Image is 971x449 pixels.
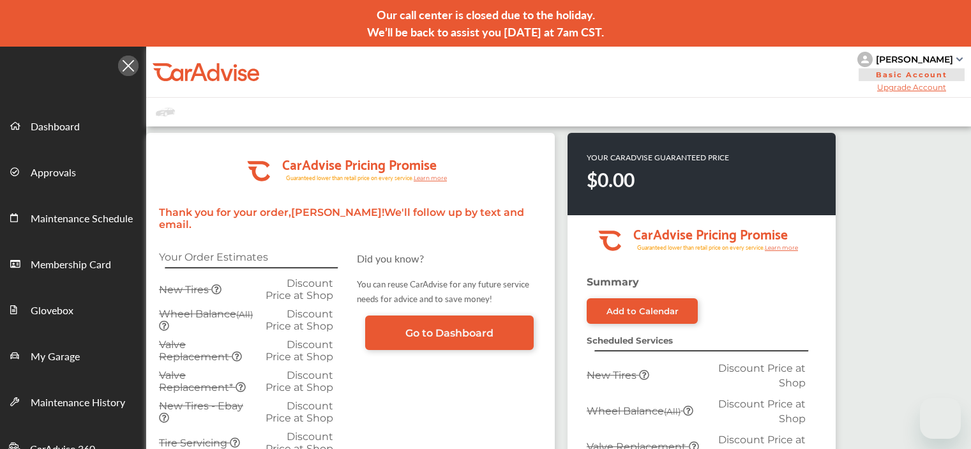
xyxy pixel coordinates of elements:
[587,369,639,381] span: New Tires
[1,286,146,332] a: Glovebox
[876,54,953,65] div: [PERSON_NAME]
[606,306,679,316] div: Add to Calendar
[31,303,73,319] span: Glovebox
[405,327,493,339] span: Go to Dashboard
[286,174,414,182] tspan: Guaranteed lower than retail price on every service.
[1,194,146,240] a: Maintenance Schedule
[31,211,133,227] span: Maintenance Schedule
[31,165,76,181] span: Approvals
[1,378,146,424] a: Maintenance History
[266,369,333,393] span: Discount Price at Shop
[637,243,765,252] tspan: Guaranteed lower than retail price on every service.
[159,206,542,231] p: Thank you for your order, [PERSON_NAME] ! We'll follow up by text and email.
[859,68,965,81] span: Basic Account
[587,405,683,417] span: Wheel Balance
[587,166,635,193] strong: $0.00
[266,339,333,363] span: Discount Price at Shop
[159,369,236,393] span: Valve Replacement*
[118,55,139,75] img: Icon.5fd9dcc7.svg
[357,278,529,305] small: You can reuse CarAdvise for any future service needs for advice and to save money!
[1,332,146,378] a: My Garage
[159,284,211,296] span: New Tires
[159,339,232,363] span: Valve Replacement
[266,308,333,332] span: Discount Price at Shop
[956,57,963,61] img: sCxJUJ+qAmfqhQGDUl18vwLg4ZYJ6CxN7XmbOMBAAAAAElFTkSuQmCC
[159,308,253,320] span: Wheel Balance
[31,395,125,411] span: Maintenance History
[1,240,146,286] a: Membership Card
[587,298,698,324] a: Add to Calendar
[159,437,230,449] span: Tire Servicing
[718,362,806,389] span: Discount Price at Shop
[920,398,961,439] iframe: Button to launch messaging window
[857,52,873,67] img: knH8PDtVvWoAbQRylUukY18CTiRevjo20fAtgn5MLBQj4uumYvk2MzTtcAIzfGAtb1XOLVMAvhLuqoNAbL4reqehy0jehNKdM...
[414,174,448,181] tspan: Learn more
[357,251,542,266] p: Did you know?
[664,406,681,416] small: (All)
[282,152,437,175] tspan: CarAdvise Pricing Promise
[718,398,806,425] span: Discount Price at Shop
[31,349,80,365] span: My Garage
[236,309,253,319] small: (All)
[266,277,333,301] span: Discount Price at Shop
[365,316,534,350] a: Go to Dashboard
[1,148,146,194] a: Approvals
[31,119,80,135] span: Dashboard
[31,257,111,273] span: Membership Card
[587,152,729,163] p: YOUR CARADVISE GUARANTEED PRICE
[633,222,788,245] tspan: CarAdvise Pricing Promise
[159,400,243,412] span: New Tires - Ebay
[159,251,344,263] p: Your Order Estimates
[587,276,639,288] strong: Summary
[857,82,966,92] span: Upgrade Account
[765,244,799,251] tspan: Learn more
[266,400,333,424] span: Discount Price at Shop
[587,335,673,346] strong: Scheduled Services
[1,102,146,148] a: Dashboard
[156,104,175,120] img: placeholder_car.fcab19be.svg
